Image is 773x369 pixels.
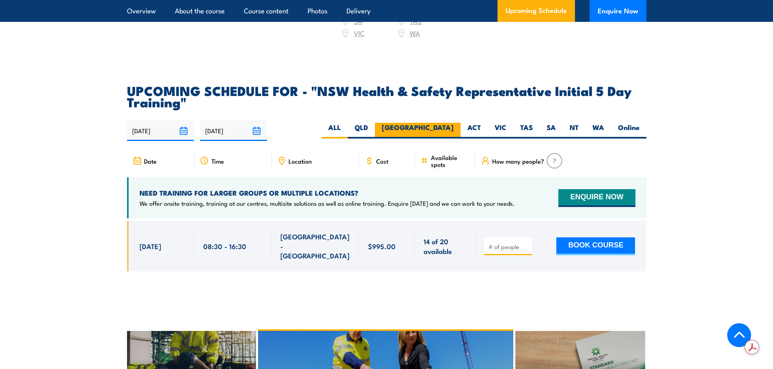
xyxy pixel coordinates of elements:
label: QLD [348,123,375,139]
span: $995.00 [368,241,396,251]
span: Date [144,158,157,164]
label: WA [586,123,611,139]
p: We offer onsite training, training at our centres, multisite solutions as well as online training... [140,199,515,207]
label: [GEOGRAPHIC_DATA] [375,123,461,139]
label: ACT [461,123,488,139]
span: How many people? [492,158,544,164]
span: Location [289,158,312,164]
label: NT [563,123,586,139]
span: Available spots [431,154,469,168]
h4: NEED TRAINING FOR LARGER GROUPS OR MULTIPLE LOCATIONS? [140,188,515,197]
input: # of people [489,243,529,251]
input: From date [127,120,194,141]
input: To date [200,120,267,141]
label: SA [540,123,563,139]
span: [DATE] [140,241,161,251]
button: ENQUIRE NOW [558,189,635,207]
label: TAS [513,123,540,139]
button: BOOK COURSE [556,237,635,255]
span: Cost [376,158,388,164]
span: 14 of 20 available [424,237,466,256]
label: ALL [321,123,348,139]
span: Time [211,158,224,164]
label: Online [611,123,646,139]
h2: UPCOMING SCHEDULE FOR - "NSW Health & Safety Representative Initial 5 Day Training" [127,85,646,107]
span: [GEOGRAPHIC_DATA] - [GEOGRAPHIC_DATA] [280,232,350,260]
span: 08:30 - 16:30 [203,241,246,251]
label: VIC [488,123,513,139]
